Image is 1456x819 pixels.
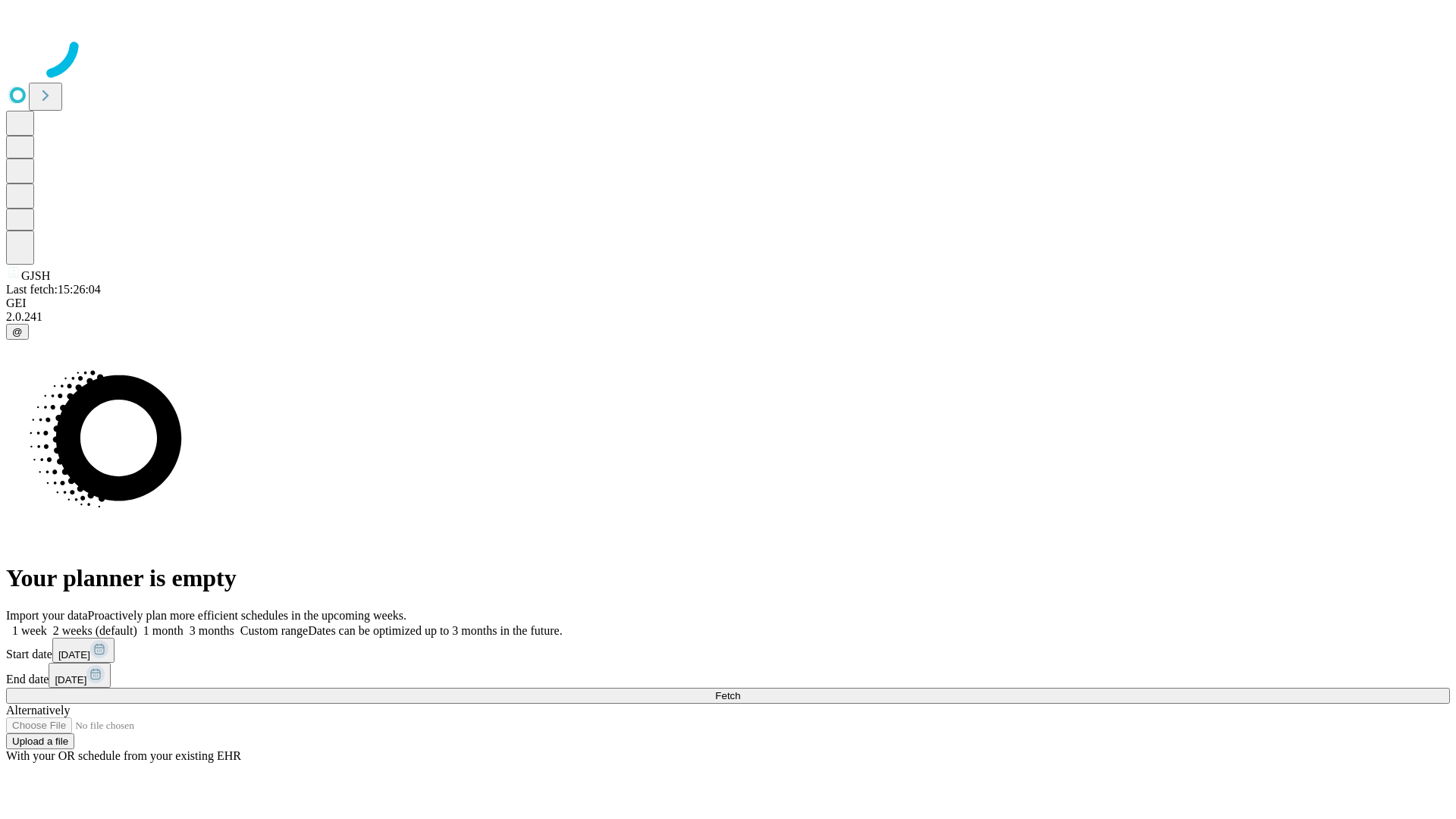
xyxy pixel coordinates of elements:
[49,663,111,688] button: [DATE]
[53,624,137,637] span: 2 weeks (default)
[240,624,308,637] span: Custom range
[6,609,88,622] span: Import your data
[715,690,740,701] span: Fetch
[6,324,29,340] button: @
[6,749,241,762] span: With your OR schedule from your existing EHR
[6,564,1450,592] h1: Your planner is empty
[6,638,1450,663] div: Start date
[21,269,50,282] span: GJSH
[6,310,1450,324] div: 2.0.241
[308,624,562,637] span: Dates can be optimized up to 3 months in the future.
[6,704,70,717] span: Alternatively
[12,326,23,337] span: @
[52,638,115,663] button: [DATE]
[88,609,406,622] span: Proactively plan more efficient schedules in the upcoming weeks.
[6,283,101,296] span: Last fetch: 15:26:04
[6,663,1450,688] div: End date
[12,624,47,637] span: 1 week
[58,649,90,661] span: [DATE]
[143,624,184,637] span: 1 month
[190,624,234,637] span: 3 months
[6,733,74,749] button: Upload a file
[6,297,1450,310] div: GEI
[6,688,1450,704] button: Fetch
[55,674,86,686] span: [DATE]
